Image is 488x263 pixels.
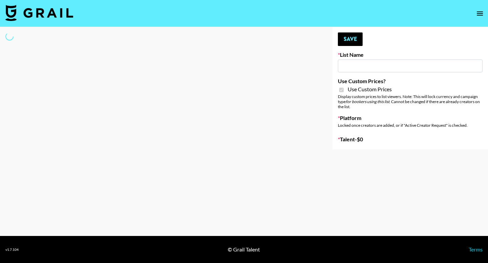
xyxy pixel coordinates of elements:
div: Display custom prices to list viewers. Note: This will lock currency and campaign type . Cannot b... [338,94,483,109]
label: Use Custom Prices? [338,78,483,85]
span: Use Custom Prices [348,86,392,93]
label: Platform [338,115,483,121]
label: List Name [338,51,483,58]
div: Locked once creators are added, or if "Active Creator Request" is checked. [338,123,483,128]
button: open drawer [473,7,487,20]
button: Save [338,32,363,46]
div: © Grail Talent [228,246,260,253]
label: Talent - $ 0 [338,136,483,143]
a: Terms [469,246,483,253]
div: v 1.7.104 [5,247,19,252]
em: for bookers using this list [346,99,389,104]
img: Grail Talent [5,5,73,21]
